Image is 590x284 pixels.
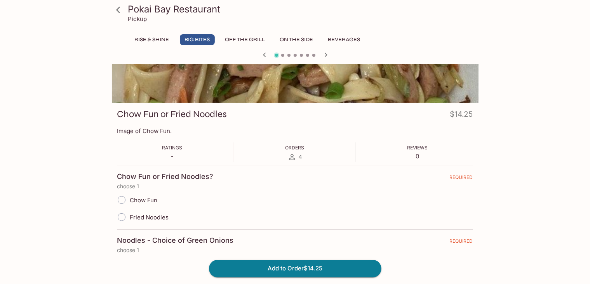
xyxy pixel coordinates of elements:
span: Ratings [162,145,183,151]
button: Big Bites [180,34,215,45]
button: Add to Order$14.25 [209,260,381,277]
h4: Noodles - Choice of Green Onions [117,236,234,245]
span: 4 [298,153,302,161]
p: 0 [407,153,428,160]
button: On The Side [276,34,318,45]
h4: Chow Fun or Fried Noodles? [117,172,214,181]
span: Reviews [407,145,428,151]
p: Image of Chow Fun. [117,127,473,135]
p: Pickup [128,15,147,23]
h3: Chow Fun or Fried Noodles [117,108,227,120]
button: Beverages [324,34,365,45]
p: choose 1 [117,183,473,189]
p: choose 1 [117,247,473,253]
p: - [162,153,183,160]
h3: Pokai Bay Restaurant [128,3,475,15]
span: Orders [285,145,305,151]
span: Chow Fun [130,196,158,204]
button: Rise & Shine [131,34,174,45]
button: Off The Grill [221,34,270,45]
h4: $14.25 [450,108,473,123]
span: REQUIRED [450,238,473,247]
span: Fried Noodles [130,214,169,221]
span: REQUIRED [450,174,473,183]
